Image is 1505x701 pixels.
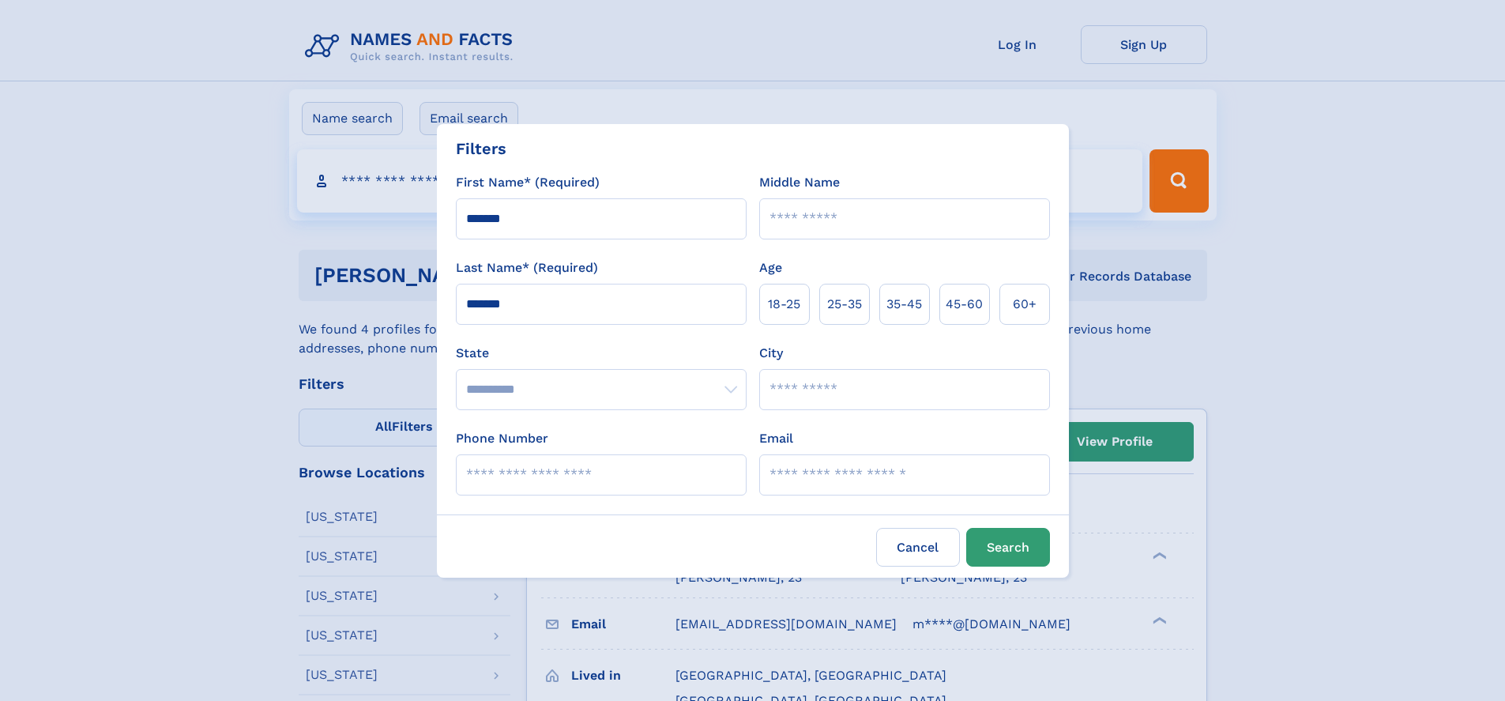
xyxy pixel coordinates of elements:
[1013,295,1037,314] span: 60+
[759,173,840,192] label: Middle Name
[827,295,862,314] span: 25‑35
[759,344,783,363] label: City
[876,528,960,567] label: Cancel
[886,295,922,314] span: 35‑45
[946,295,983,314] span: 45‑60
[966,528,1050,567] button: Search
[456,344,747,363] label: State
[456,173,600,192] label: First Name* (Required)
[759,258,782,277] label: Age
[456,258,598,277] label: Last Name* (Required)
[768,295,800,314] span: 18‑25
[759,429,793,448] label: Email
[456,429,548,448] label: Phone Number
[456,137,506,160] div: Filters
